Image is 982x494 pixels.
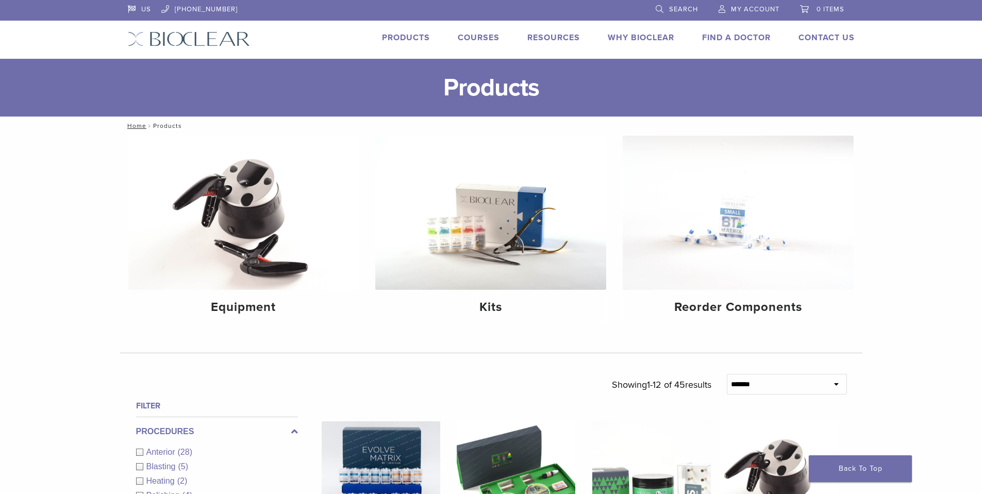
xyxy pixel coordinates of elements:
a: Back To Top [809,455,912,482]
nav: Products [120,117,862,135]
a: Reorder Components [623,136,854,323]
span: Blasting [146,462,178,471]
img: Equipment [128,136,359,290]
h4: Equipment [137,298,351,317]
span: Anterior [146,448,178,456]
span: 0 items [817,5,844,13]
h4: Filter [136,400,298,412]
a: Why Bioclear [608,32,674,43]
h4: Kits [384,298,598,317]
img: Reorder Components [623,136,854,290]
p: Showing results [612,374,711,396]
a: Resources [527,32,580,43]
img: Kits [375,136,606,290]
a: Home [124,122,146,129]
a: Courses [458,32,500,43]
label: Procedures [136,425,298,438]
span: / [146,123,153,128]
span: (2) [177,476,188,485]
span: My Account [731,5,779,13]
span: Heating [146,476,177,485]
a: Products [382,32,430,43]
span: Search [669,5,698,13]
a: Kits [375,136,606,323]
h4: Reorder Components [631,298,845,317]
a: Contact Us [798,32,855,43]
img: Bioclear [128,31,250,46]
a: Equipment [128,136,359,323]
span: (28) [178,448,192,456]
a: Find A Doctor [702,32,771,43]
span: 1-12 of 45 [647,379,685,390]
span: (5) [178,462,188,471]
